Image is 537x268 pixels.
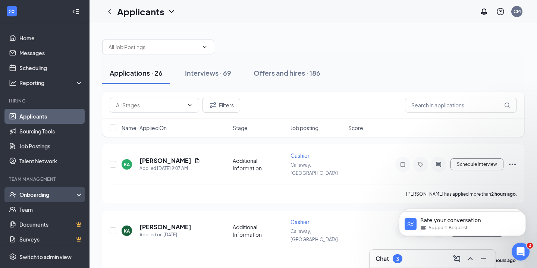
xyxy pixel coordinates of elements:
h3: Chat [376,255,389,263]
svg: ComposeMessage [452,254,461,263]
h5: [PERSON_NAME] [139,157,191,165]
div: Onboarding [19,191,77,198]
div: Additional Information [233,223,286,238]
svg: ChevronLeft [105,7,114,16]
div: Interviews · 69 [185,68,231,78]
p: [PERSON_NAME] has applied more than . [406,191,517,197]
span: Stage [233,124,248,132]
svg: Filter [208,101,217,110]
svg: ChevronDown [187,102,193,108]
div: Hiring [9,98,82,104]
svg: ActiveChat [434,161,443,167]
svg: ChevronUp [466,254,475,263]
div: Applied on [DATE] [139,231,191,239]
svg: Minimize [479,254,488,263]
button: ComposeMessage [451,253,463,265]
svg: Analysis [9,79,16,86]
h1: Applicants [117,5,164,18]
div: CM [514,8,521,15]
div: Switch to admin view [19,253,72,261]
button: Filter Filters [202,98,240,113]
a: Sourcing Tools [19,124,83,139]
span: Job posting [291,124,318,132]
a: Applicants [19,109,83,124]
span: Cashier [291,152,310,159]
svg: Collapse [72,8,79,15]
iframe: Intercom live chat [512,243,530,261]
svg: UserCheck [9,191,16,198]
svg: WorkstreamLogo [8,7,16,15]
div: Additional Information [233,157,286,172]
div: KA [124,228,130,234]
b: 20 hours ago [489,258,516,263]
svg: ChevronDown [167,7,176,16]
span: Callaway, [GEOGRAPHIC_DATA] [291,228,338,242]
div: Applied [DATE] 9:07 AM [139,165,200,172]
span: 2 [527,243,533,249]
div: 3 [396,256,399,262]
svg: Tag [416,161,425,167]
span: Name · Applied On [122,124,167,132]
a: Messages [19,45,83,60]
b: 2 hours ago [491,191,516,197]
div: Reporting [19,79,84,86]
div: Offers and hires · 186 [254,68,320,78]
svg: MagnifyingGlass [504,102,510,108]
svg: Ellipses [508,160,517,169]
input: All Stages [116,101,184,109]
a: Scheduling [19,60,83,75]
h5: [PERSON_NAME] [139,223,191,231]
span: Cashier [291,218,310,225]
svg: Notifications [480,7,489,16]
button: Minimize [478,253,490,265]
div: KA [124,161,130,168]
a: Job Postings [19,139,83,154]
a: Talent Network [19,154,83,168]
a: DocumentsCrown [19,217,83,232]
div: Applications · 26 [110,68,163,78]
button: ChevronUp [464,253,476,265]
div: Team Management [9,176,82,182]
input: Search in applications [405,98,517,113]
svg: Note [398,161,407,167]
a: SurveysCrown [19,232,83,247]
svg: QuestionInfo [496,7,505,16]
svg: Settings [9,253,16,261]
svg: Document [194,158,200,164]
iframe: Intercom notifications message [388,196,537,248]
span: Score [348,124,363,132]
a: Home [19,31,83,45]
svg: ChevronDown [202,44,208,50]
input: All Job Postings [109,43,199,51]
button: Schedule Interview [450,158,503,170]
a: Team [19,202,83,217]
span: Callaway, [GEOGRAPHIC_DATA] [291,162,338,176]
